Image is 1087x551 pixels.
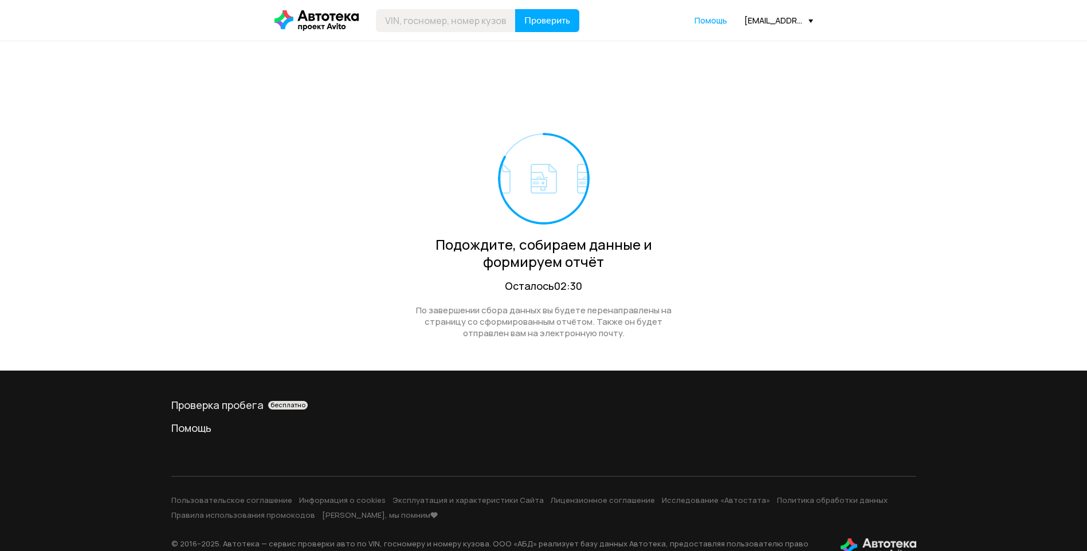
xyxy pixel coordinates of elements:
input: VIN, госномер, номер кузова [376,9,516,32]
a: Лицензионное соглашение [551,495,655,505]
span: Проверить [524,16,570,25]
div: Подождите, собираем данные и формируем отчёт [403,236,684,270]
a: Пользовательское соглашение [171,495,292,505]
a: Помощь [171,421,916,435]
a: [PERSON_NAME], мы помним [322,510,438,520]
button: Проверить [515,9,579,32]
div: Проверка пробега [171,398,916,412]
span: бесплатно [270,401,305,409]
a: Проверка пробегабесплатно [171,398,916,412]
div: По завершении сбора данных вы будете перенаправлены на страницу со сформированным отчётом. Также ... [403,305,684,339]
a: Информация о cookies [299,495,386,505]
a: Исследование «Автостата» [662,495,770,505]
a: Политика обработки данных [777,495,888,505]
a: Помощь [694,15,727,26]
a: Правила использования промокодов [171,510,315,520]
a: Эксплуатация и характеристики Сайта [393,495,544,505]
div: [EMAIL_ADDRESS][DOMAIN_NAME] [744,15,813,26]
div: Осталось 02:30 [403,279,684,293]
